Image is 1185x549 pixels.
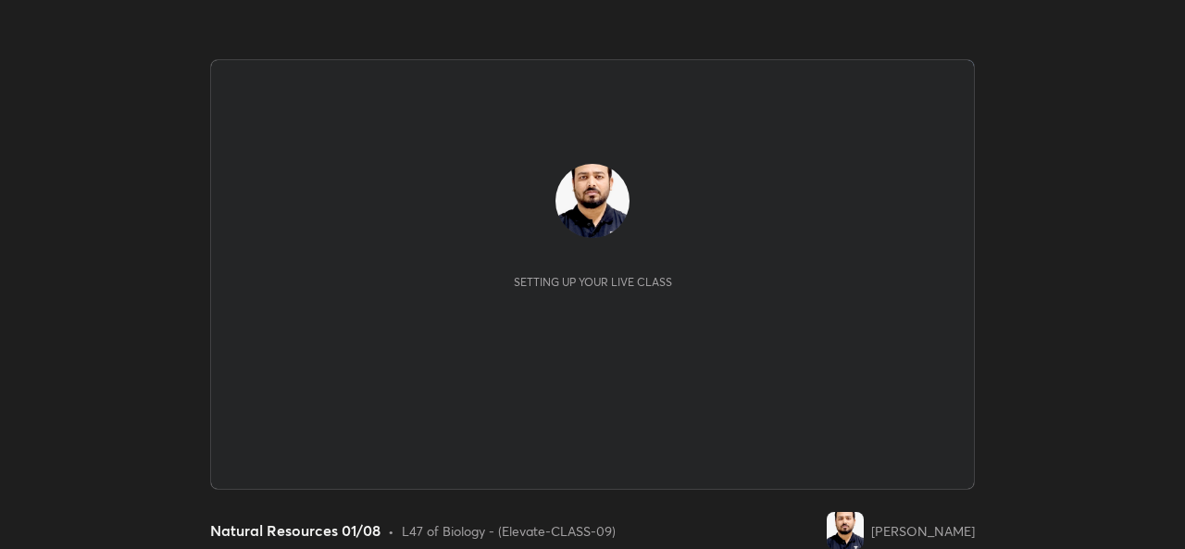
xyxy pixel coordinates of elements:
[210,519,380,542] div: Natural Resources 01/08
[827,512,864,549] img: b70e2f7e28e142109811dcc96d18e639.jpg
[871,521,975,541] div: [PERSON_NAME]
[388,521,394,541] div: •
[555,164,630,238] img: b70e2f7e28e142109811dcc96d18e639.jpg
[514,275,672,289] div: Setting up your live class
[402,521,616,541] div: L47 of Biology - (Elevate-CLASS-09)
